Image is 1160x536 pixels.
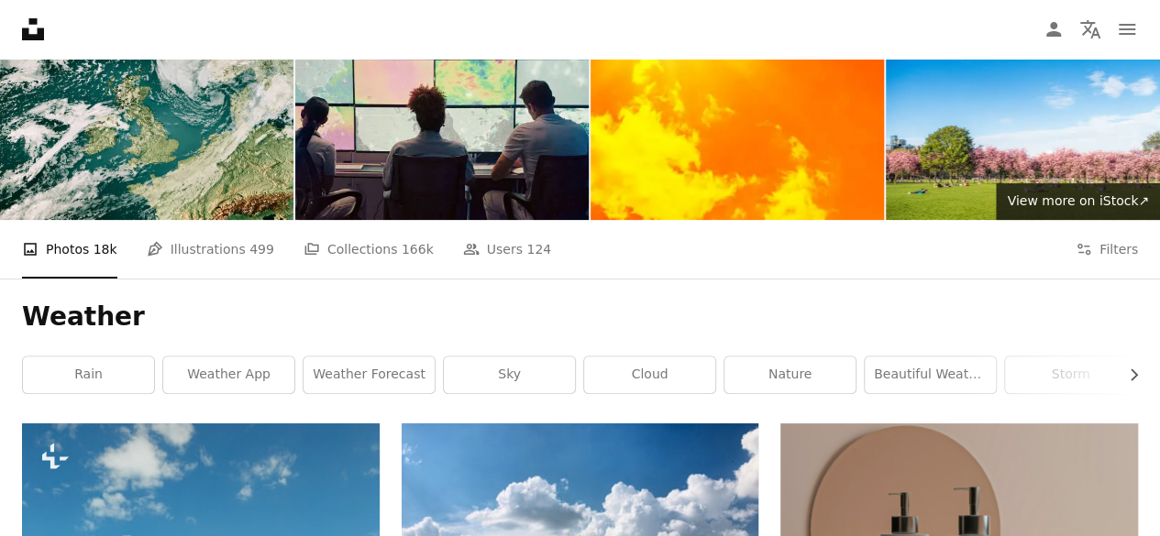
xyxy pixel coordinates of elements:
a: nature [724,356,856,393]
span: 124 [526,239,551,259]
button: Menu [1109,11,1145,48]
a: storm [1005,356,1136,393]
a: beautiful weather [865,356,996,393]
span: 499 [249,239,274,259]
a: Users 124 [463,220,551,279]
button: Language [1072,11,1109,48]
a: weather app [163,356,294,393]
a: cloud [584,356,715,393]
a: weather forecast [304,356,435,393]
a: Collections 166k [304,220,434,279]
a: sky [444,356,575,393]
a: rain [23,356,154,393]
img: Bright sun with beautiful beams in the sky with clouds (toned in red) [591,25,884,220]
h1: Weather [22,301,1138,334]
a: Log in / Sign up [1035,11,1072,48]
span: 166k [402,239,434,259]
img: Weather, screen and meteorology with people for forecast, satellite maps or teamwork to track sto... [295,25,589,220]
a: View more on iStock↗ [996,183,1160,220]
button: Filters [1076,220,1138,279]
a: Illustrations 499 [147,220,274,279]
button: scroll list to the right [1117,356,1138,393]
span: View more on iStock ↗ [1007,193,1149,208]
a: Home — Unsplash [22,18,44,40]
